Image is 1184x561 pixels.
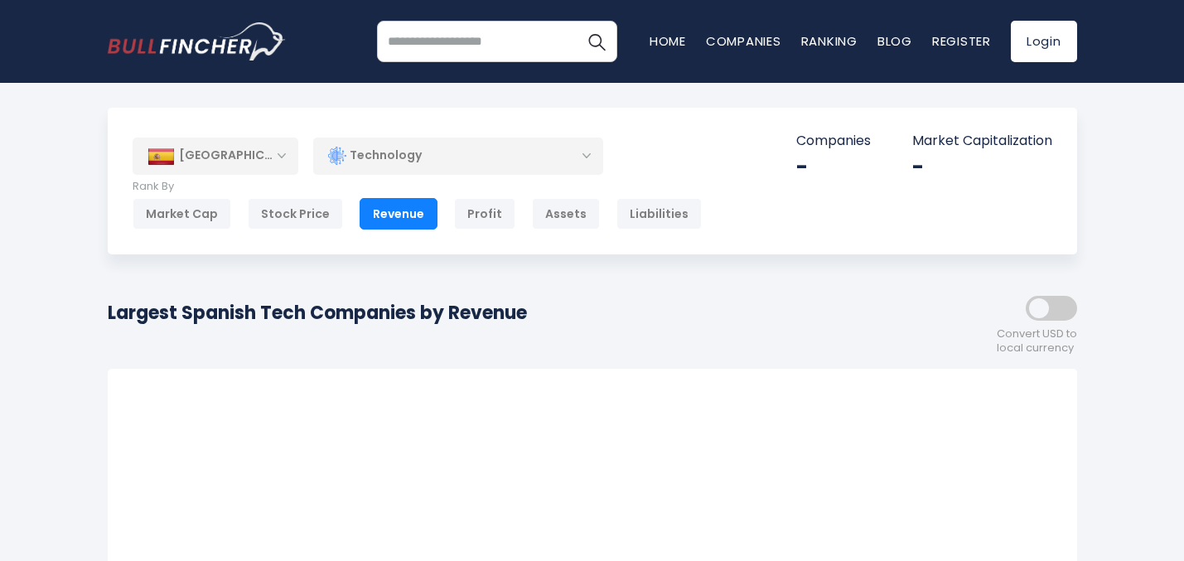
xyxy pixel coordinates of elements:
[801,32,858,50] a: Ranking
[650,32,686,50] a: Home
[912,133,1052,150] p: Market Capitalization
[313,137,603,175] div: Technology
[454,198,515,230] div: Profit
[108,22,286,60] a: Go to homepage
[912,154,1052,180] div: -
[133,198,231,230] div: Market Cap
[706,32,781,50] a: Companies
[532,198,600,230] div: Assets
[796,133,871,150] p: Companies
[360,198,437,230] div: Revenue
[248,198,343,230] div: Stock Price
[576,21,617,62] button: Search
[133,138,298,174] div: [GEOGRAPHIC_DATA]
[1011,21,1077,62] a: Login
[616,198,702,230] div: Liabilities
[796,154,871,180] div: -
[932,32,991,50] a: Register
[877,32,912,50] a: Blog
[997,327,1077,355] span: Convert USD to local currency
[108,22,286,60] img: bullfincher logo
[133,180,702,194] p: Rank By
[108,299,527,326] h1: Largest Spanish Tech Companies by Revenue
